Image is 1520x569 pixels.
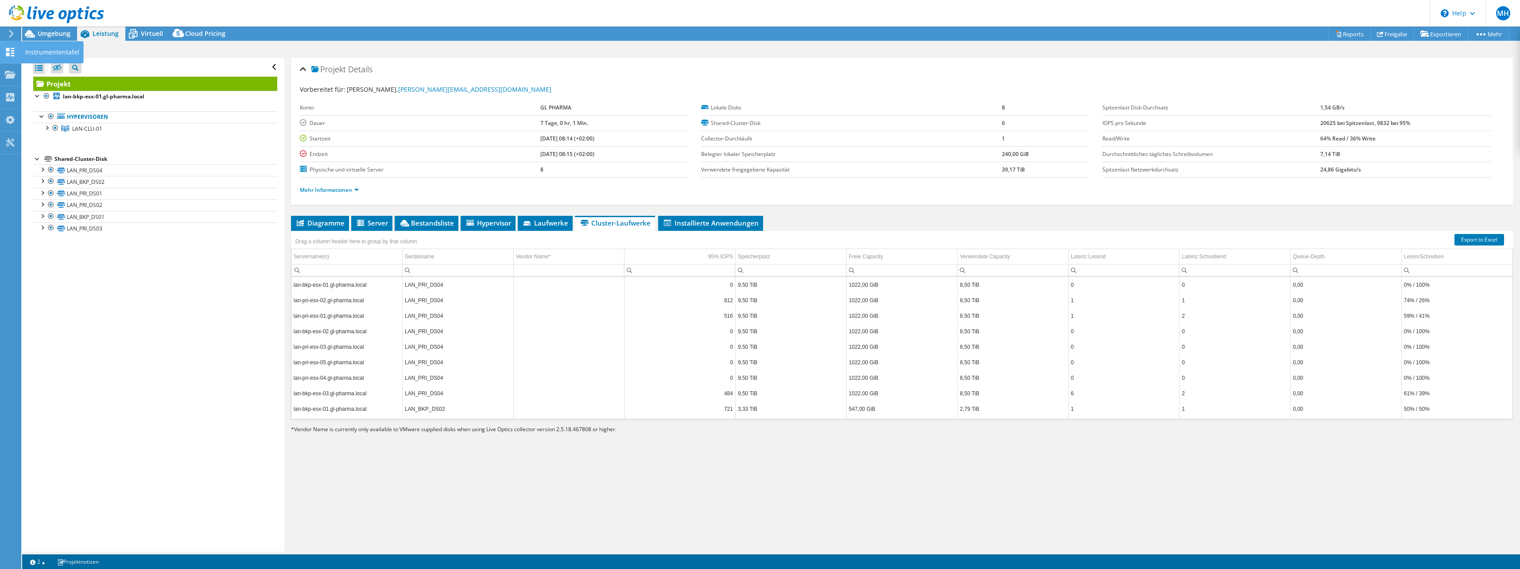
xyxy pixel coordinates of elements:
td: Column Gerätename, Value LAN_PRI_DS04 [403,355,514,370]
td: Column Latenz Schreibend, Filter cell [1179,264,1291,276]
td: Vendor Name* Column [513,249,624,265]
td: 95% IOPS Column [624,249,736,265]
div: Queue-Depth [1293,251,1325,262]
label: IOPS pro Sekunde [1102,119,1320,128]
b: 24,86 Gigabits/s [1320,166,1361,173]
td: Column Vendor Name*, Value [513,355,624,370]
b: 8 [540,166,543,173]
div: Gerätename [405,251,434,262]
td: Column Gerätename, Value LAN_PRI_DS04 [403,308,514,323]
td: Column Latenz Schreibend, Value 0 [1179,355,1291,370]
td: Column Verwendete Capacity, Value 8,50 TiB [958,339,1069,355]
td: Column 95% IOPS, Value 812 [624,292,736,308]
td: Column Verwendete Capacity, Value 8,50 TiB [958,355,1069,370]
a: LAN_PRI_DS03 [33,222,277,234]
td: Column Servername(n), Value lan-bkp-esx-03.gl-pharma.local [291,386,403,401]
td: Column Latenz Lesend, Value 6 [1068,386,1179,401]
td: Column Lesen/Schreiben, Value 0% / 100% [1401,277,1512,292]
span: Cluster-Laufwerke [579,218,651,227]
td: Column Lesen/Schreiben, Value 0% / 100% [1401,323,1512,339]
td: Column Lesen/Schreiben, Value 59% / 41% [1401,308,1512,323]
td: Column 95% IOPS, Value 0 [624,323,736,339]
a: Projektnotizen [51,556,105,567]
td: Column Latenz Schreibend, Value 1 [1179,292,1291,308]
td: Column Latenz Schreibend, Value 2 [1179,308,1291,323]
a: LAN_PRI_DS01 [33,188,277,199]
td: Column Gerätename, Filter cell [403,264,514,276]
span: MH [1496,6,1510,20]
label: Spitzenlast Netzwerkdurchsatz [1102,165,1320,174]
td: Queue-Depth Column [1291,249,1402,265]
td: Column Verwendete Capacity, Value 8,50 TiB [958,277,1069,292]
div: Data grid [291,231,1513,419]
td: Column Latenz Schreibend, Value 0 [1179,370,1291,386]
div: Latenz Lesend [1071,251,1106,262]
td: Column Queue-Depth, Value 0,00 [1291,386,1402,401]
td: Column Servername(n), Value lan-pri-esx-04.gl-pharma.local [291,370,403,386]
b: [DATE] 08:15 (+02:00) [540,150,594,158]
td: Column Freie Capacity, Value 1022,00 GiB [846,292,958,308]
td: Column Latenz Schreibend, Value 0 [1179,323,1291,339]
td: Latenz Schreibend Column [1179,249,1291,265]
td: Column Queue-Depth, Value 0,00 [1291,308,1402,323]
td: Column Vendor Name*, Value [513,401,624,417]
td: Latenz Lesend Column [1068,249,1179,265]
label: Dauer [300,119,540,128]
b: lan-bkp-esx-01.gl-pharma.local [63,93,144,100]
span: Laufwerke [522,218,568,227]
div: Vendor Name* [516,251,622,262]
td: Column Lesen/Schreiben, Value 61% / 39% [1401,386,1512,401]
a: LAN_PRI_DS02 [33,199,277,211]
a: LAN_BKP_DS02 [33,176,277,187]
td: Verwendete Capacity Column [958,249,1069,265]
td: Column Latenz Lesend, Value 0 [1068,339,1179,355]
td: Column Queue-Depth, Value 0,00 [1291,370,1402,386]
td: Column Lesen/Schreiben, Value 74% / 26% [1401,292,1512,308]
span: Installierte Anwendungen [663,218,759,227]
span: [PERSON_NAME], [347,85,551,94]
span: Diagramme [295,218,345,227]
b: 8 [1002,104,1005,111]
td: Column Freie Capacity, Value 1022,00 GiB [846,308,958,323]
label: Startzeit [300,134,540,143]
svg: \n [1441,9,1449,17]
a: Export to Excel [1454,234,1504,246]
label: Vorbereitet für: [300,85,345,94]
label: Shared-Cluster-Disk [701,119,1002,128]
td: Column Lesen/Schreiben, Value 50% / 50% [1401,401,1512,417]
a: Mehr Informationen [300,186,359,194]
span: Details [348,64,372,74]
td: Column 95% IOPS, Value 721 [624,401,736,417]
a: Projekt [33,77,277,91]
td: Column Servername(n), Value lan-pri-esx-01.gl-pharma.local [291,308,403,323]
div: Drag a column header here to group by that column [293,235,419,248]
b: 7,14 TiB [1320,150,1340,158]
label: Belegter lokaler Speicherplatz [701,150,1002,159]
td: Lesen/Schreiben Column [1401,249,1512,265]
td: Column 95% IOPS, Value 516 [624,308,736,323]
td: Column Gerätename, Value LAN_PRI_DS04 [403,292,514,308]
td: Column Speicherplatz, Value 3,33 TiB [735,401,846,417]
td: Column Speicherplatz, Value 9,50 TiB [735,292,846,308]
td: Column Speicherplatz, Value 9,50 TiB [735,323,846,339]
a: [PERSON_NAME][EMAIL_ADDRESS][DOMAIN_NAME] [398,85,551,94]
td: Column Servername(n), Filter cell [291,264,403,276]
td: Column Servername(n), Value lan-pri-esx-03.gl-pharma.local [291,339,403,355]
td: Column Lesen/Schreiben, Filter cell [1401,264,1512,276]
td: Column Speicherplatz, Value 9,50 TiB [735,386,846,401]
div: 95% IOPS [708,251,733,262]
a: LAN_PRI_DS04 [33,164,277,176]
td: Column Queue-Depth, Filter cell [1291,264,1402,276]
td: Column Latenz Lesend, Value 0 [1068,323,1179,339]
td: Column Latenz Lesend, Value 0 [1068,277,1179,292]
a: Freigabe [1370,27,1414,41]
td: Column 95% IOPS, Value 0 [624,355,736,370]
td: Column Speicherplatz, Filter cell [735,264,846,276]
td: Column 95% IOPS, Value 0 [624,370,736,386]
td: Column Speicherplatz, Value 9,50 TiB [735,308,846,323]
td: Column Freie Capacity, Value 1022,00 GiB [846,323,958,339]
b: 64% Read / 36% Write [1320,135,1376,142]
td: Column 95% IOPS, Value 0 [624,339,736,355]
span: LAN-CLU-01 [72,125,102,133]
label: Spitzenlast Disk-Durchsatz [1102,103,1320,112]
